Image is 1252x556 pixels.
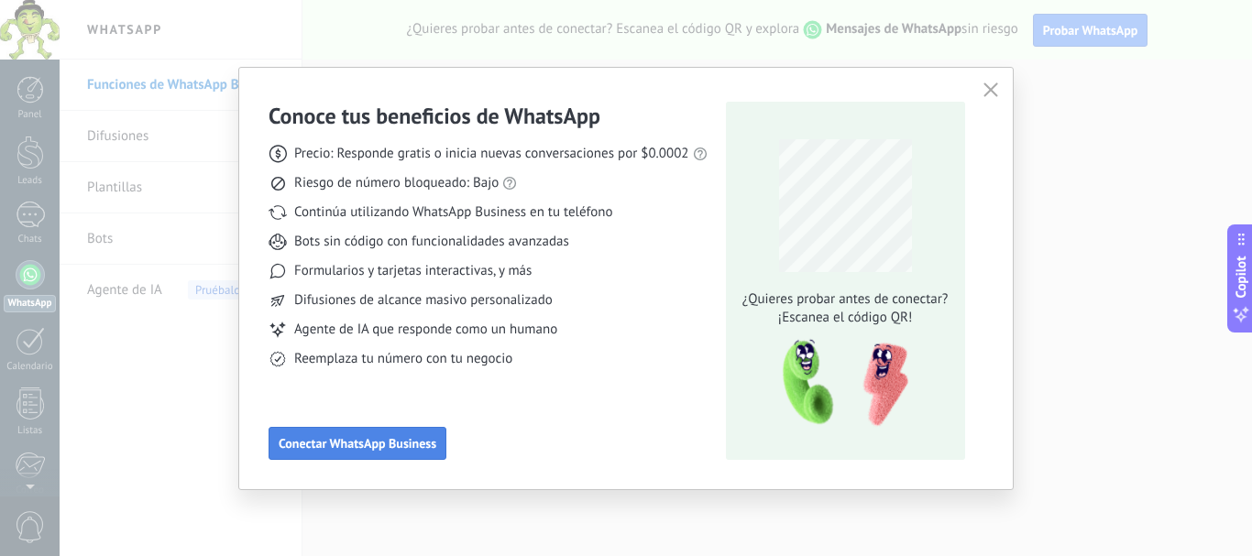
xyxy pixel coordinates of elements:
span: Copilot [1232,256,1250,298]
span: ¿Quieres probar antes de conectar? [737,290,953,309]
button: Conectar WhatsApp Business [269,427,446,460]
span: Reemplaza tu número con tu negocio [294,350,512,368]
span: Formularios y tarjetas interactivas, y más [294,262,532,280]
span: Bots sin código con funcionalidades avanzadas [294,233,569,251]
span: Conectar WhatsApp Business [279,437,436,450]
span: Continúa utilizando WhatsApp Business en tu teléfono [294,203,612,222]
span: Precio: Responde gratis o inicia nuevas conversaciones por $0.0002 [294,145,689,163]
span: ¡Escanea el código QR! [737,309,953,327]
span: Difusiones de alcance masivo personalizado [294,291,553,310]
span: Agente de IA que responde como un humano [294,321,557,339]
span: Riesgo de número bloqueado: Bajo [294,174,499,192]
img: qr-pic-1x.png [767,334,912,432]
h3: Conoce tus beneficios de WhatsApp [269,102,600,130]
